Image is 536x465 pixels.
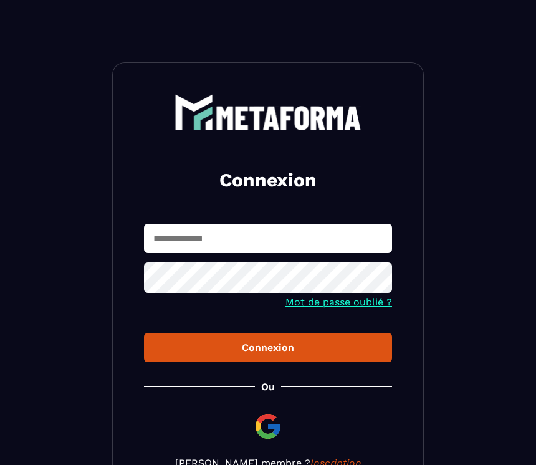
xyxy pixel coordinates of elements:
[261,381,275,393] p: Ou
[144,94,392,130] a: logo
[154,342,382,353] div: Connexion
[285,296,392,308] a: Mot de passe oublié ?
[144,333,392,362] button: Connexion
[159,168,377,193] h2: Connexion
[175,94,361,130] img: logo
[253,411,283,441] img: google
